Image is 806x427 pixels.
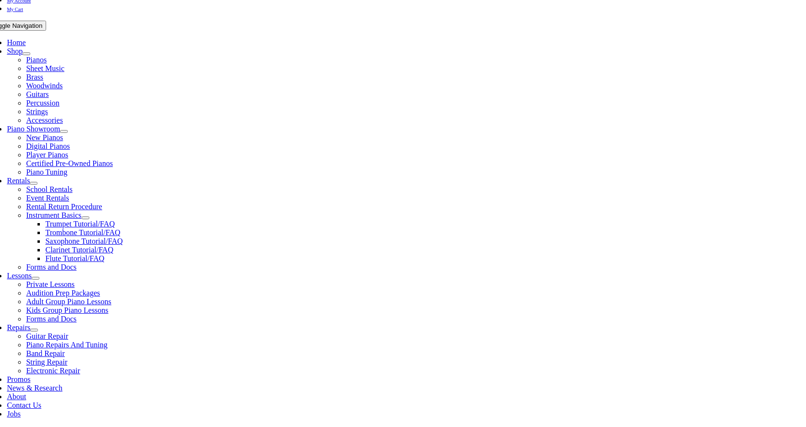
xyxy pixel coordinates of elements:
a: Event Rentals [26,194,69,202]
a: Shop [7,47,23,55]
a: Private Lessons [26,280,74,288]
a: Pianos [26,56,47,64]
a: Strings [26,107,48,116]
a: Woodwinds [26,82,62,90]
a: Forms and Docs [26,315,76,323]
a: Contact Us [7,401,41,409]
input: Page [80,2,106,12]
a: Player Pianos [26,151,68,159]
a: Rentals [7,177,30,185]
a: Jobs [7,410,20,418]
a: Kids Group Piano Lessons [26,306,108,314]
button: Open submenu of Piano Showroom [60,130,68,133]
a: Guitar Repair [26,332,68,340]
a: Guitars [26,90,49,98]
a: Piano Repairs And Tuning [26,341,107,349]
a: Digital Pianos [26,142,70,150]
a: Trumpet Tutorial/FAQ [45,220,114,228]
a: Instrument Basics [26,211,81,219]
a: Certified Pre-Owned Pianos [26,159,112,167]
button: Open submenu of Rentals [30,182,37,185]
a: Sheet Music [26,64,64,72]
a: Home [7,38,25,47]
a: Promos [7,375,30,383]
a: Brass [26,73,43,81]
a: Accessories [26,116,62,124]
button: Open submenu of Lessons [32,277,39,280]
select: Zoom [274,2,342,12]
a: Saxophone Tutorial/FAQ [45,237,122,245]
button: Open submenu of Repairs [30,329,38,332]
a: Audition Prep Packages [26,289,100,297]
span: of 2 [106,2,120,13]
a: News & Research [7,384,62,392]
a: Lessons [7,272,32,280]
a: Adult Group Piano Lessons [26,297,111,306]
a: Repairs [7,323,30,332]
a: String Repair [26,358,67,366]
a: Piano Showroom [7,125,60,133]
span: My Cart [7,7,23,12]
a: My Cart [7,4,23,12]
a: Electronic Repair [26,367,80,375]
a: Flute Tutorial/FAQ [45,254,104,262]
a: About [7,392,26,401]
button: Open submenu of Shop [23,52,30,55]
a: School Rentals [26,185,72,193]
a: Band Repair [26,349,64,357]
a: New Pianos [26,133,63,142]
button: Open submenu of Instrument Basics [82,216,89,219]
a: Rental Return Procedure [26,202,102,211]
a: Clarinet Tutorial/FAQ [45,246,113,254]
a: Percussion [26,99,59,107]
a: Piano Tuning [26,168,67,176]
a: Trombone Tutorial/FAQ [45,228,120,237]
a: Forms and Docs [26,263,76,271]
